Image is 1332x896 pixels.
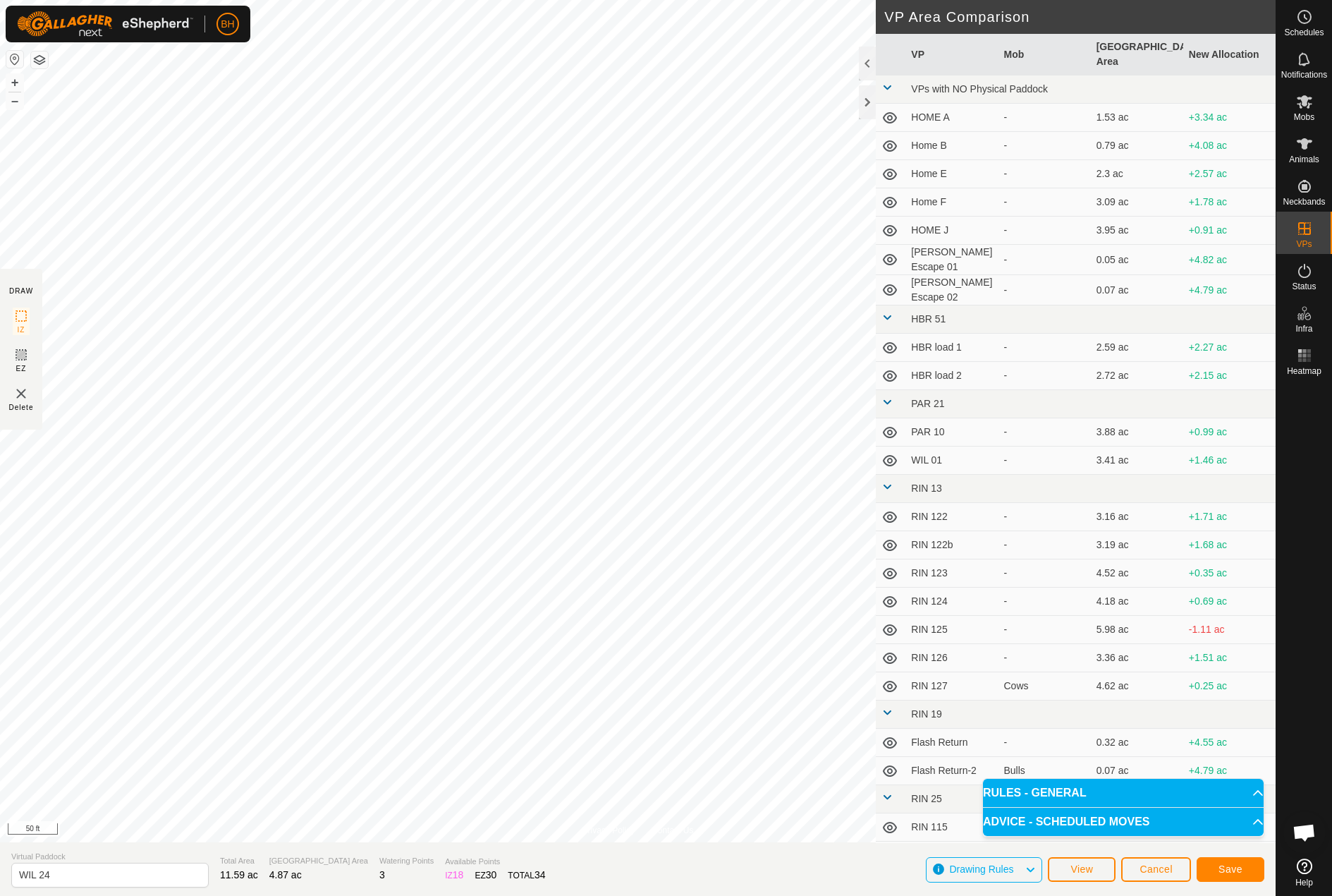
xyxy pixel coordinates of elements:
span: Virtual Paddock [11,851,209,863]
td: PAR 10 [905,418,998,447]
span: RIN 13 [911,483,942,494]
td: [PERSON_NAME] Escape 02 [905,275,998,305]
span: 18 [453,869,464,880]
h2: VP Area Comparison [884,8,1276,25]
img: Gallagher Logo [17,11,193,37]
a: Help [1276,853,1332,892]
td: +4.08 ac [1183,132,1276,160]
td: HOME A [905,104,998,132]
td: 0.07 ac [1091,275,1183,305]
td: RIN 122 [905,503,998,531]
div: - [1003,195,1084,210]
td: +0.99 ac [1183,418,1276,447]
td: RIN 127 [905,672,998,701]
span: Infra [1295,325,1312,333]
div: - [1003,253,1084,267]
span: Save [1218,864,1242,875]
td: 0.79 ac [1091,132,1183,160]
div: Bulls [1003,763,1084,778]
span: [GEOGRAPHIC_DATA] Area [269,855,368,867]
span: Delete [9,402,34,413]
span: View [1070,864,1093,875]
td: RIN 115 [905,813,998,842]
td: 0.32 ac [1091,729,1183,757]
td: +2.57 ac [1183,160,1276,188]
td: +4.82 ac [1183,245,1276,275]
div: - [1003,735,1084,750]
td: 2.59 ac [1091,334,1183,362]
span: Watering Points [379,855,434,867]
td: +3.34 ac [1183,104,1276,132]
div: - [1003,138,1084,153]
div: - [1003,453,1084,468]
button: – [6,92,23,109]
td: Home F [905,188,998,217]
span: Total Area [220,855,258,867]
a: Contact Us [652,824,693,837]
button: Cancel [1121,857,1191,882]
td: +2.15 ac [1183,362,1276,390]
td: 2.72 ac [1091,362,1183,390]
td: 3.19 ac [1091,531,1183,559]
td: +1.78 ac [1183,188,1276,217]
td: 4.89 ac [1091,842,1183,870]
span: Drawing Rules [949,864,1013,875]
span: PAR 21 [911,398,944,409]
button: Reset Map [6,51,23,68]
td: Flash Return-2 [905,757,998,785]
button: Save [1197,857,1264,882]
td: -1.11 ac [1183,616,1276,644]
td: RIN 125 [905,616,998,644]
td: RIN 126 [905,644,998,672]
td: WIL 01 [905,447,998,475]
td: 3.41 ac [1091,447,1183,475]
td: +1.46 ac [1183,447,1276,475]
td: RIN 124 [905,588,998,616]
th: [GEOGRAPHIC_DATA] Area [1091,34,1183,75]
div: - [1003,509,1084,524]
div: Cows [1003,679,1084,694]
span: Mobs [1294,113,1314,121]
div: - [1003,368,1084,383]
div: - [1003,283,1084,298]
td: HBR load 2 [905,362,998,390]
div: - [1003,650,1084,665]
td: Flash Return [905,729,998,757]
td: +1.51 ac [1183,644,1276,672]
span: ADVICE - SCHEDULED MOVES [983,816,1149,828]
span: HBR 51 [911,313,946,325]
td: 3.16 ac [1091,503,1183,531]
span: EZ [16,363,27,374]
span: Help [1295,878,1313,887]
div: - [1003,566,1084,581]
span: 11.59 ac [220,869,258,880]
span: Available Points [445,856,545,868]
span: BH [221,17,234,32]
span: RIN 19 [911,708,942,720]
td: HOME J [905,217,998,245]
div: - [1003,425,1084,440]
span: Heatmap [1287,367,1321,375]
img: VP [13,385,30,402]
div: Open chat [1283,811,1326,854]
td: -0.02 ac [1183,842,1276,870]
a: Privacy Policy [582,824,635,837]
th: New Allocation [1183,34,1276,75]
td: 0.05 ac [1091,245,1183,275]
td: 5.98 ac [1091,616,1183,644]
span: VPs with NO Physical Paddock [911,83,1048,95]
td: Home E [905,160,998,188]
div: - [1003,594,1084,609]
td: RIN 116 [905,842,998,870]
span: VPs [1296,240,1312,248]
th: Mob [998,34,1090,75]
span: 34 [534,869,546,880]
span: IZ [18,325,25,335]
div: - [1003,110,1084,125]
td: +0.69 ac [1183,588,1276,616]
span: RULES - GENERAL [983,787,1087,799]
td: +4.79 ac [1183,757,1276,785]
td: +1.71 ac [1183,503,1276,531]
td: [PERSON_NAME] Escape 01 [905,245,998,275]
p-accordion-header: ADVICE - SCHEDULED MOVES [983,808,1264,836]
